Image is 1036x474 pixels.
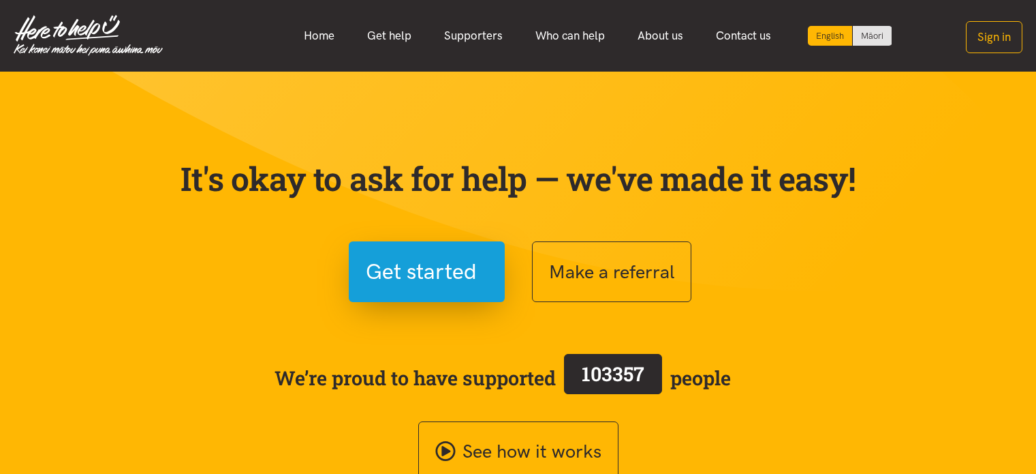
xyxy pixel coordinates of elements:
[178,159,859,198] p: It's okay to ask for help — we've made it easy!
[349,241,505,302] button: Get started
[532,241,691,302] button: Make a referral
[808,26,892,46] div: Language toggle
[808,26,853,46] div: Current language
[853,26,892,46] a: Switch to Te Reo Māori
[366,254,477,289] span: Get started
[966,21,1022,53] button: Sign in
[519,21,621,50] a: Who can help
[582,361,644,387] span: 103357
[700,21,787,50] a: Contact us
[556,351,670,404] a: 103357
[287,21,351,50] a: Home
[621,21,700,50] a: About us
[428,21,519,50] a: Supporters
[351,21,428,50] a: Get help
[274,351,731,404] span: We’re proud to have supported people
[14,15,163,56] img: Home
